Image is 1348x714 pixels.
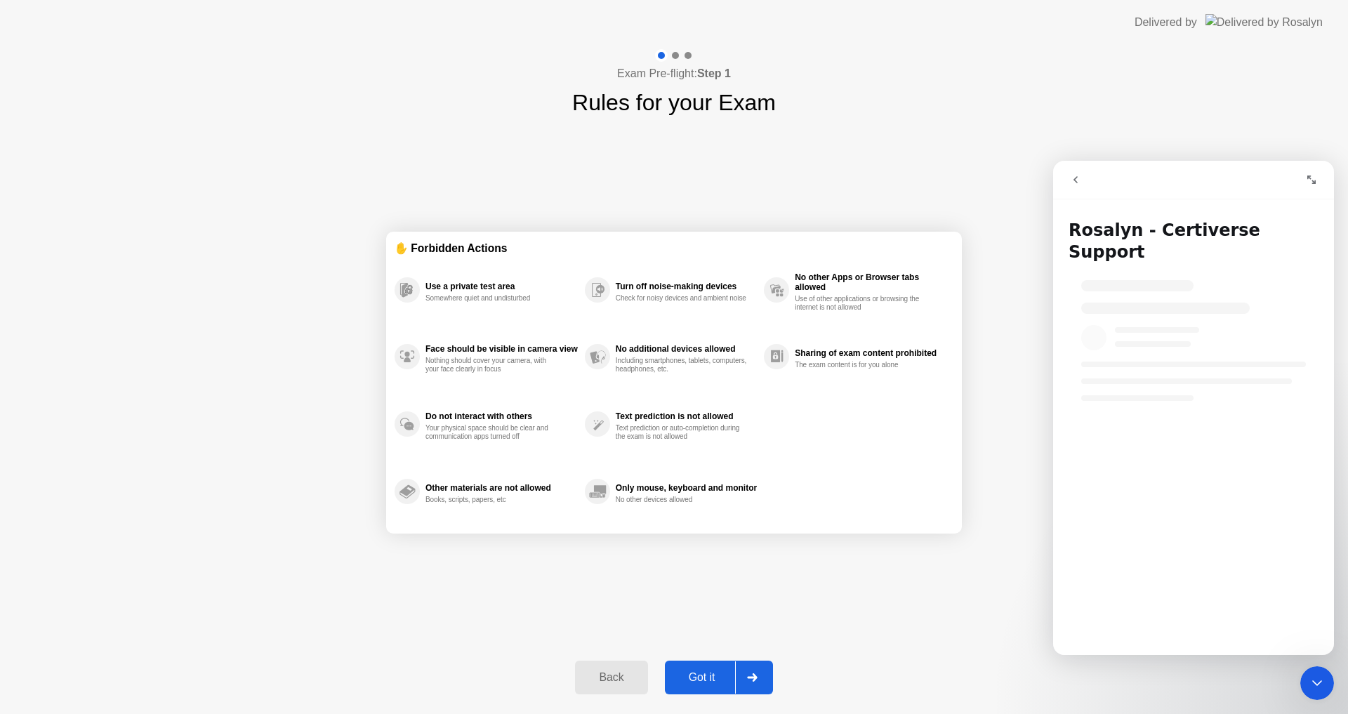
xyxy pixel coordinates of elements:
div: Text prediction is not allowed [616,411,757,421]
div: Sharing of exam content prohibited [795,348,946,358]
div: Other materials are not allowed [425,483,578,493]
h4: Exam Pre-flight: [617,65,731,82]
div: Your physical space should be clear and communication apps turned off [425,424,558,441]
b: Step 1 [697,67,731,79]
div: Face should be visible in camera view [425,344,578,354]
div: Turn off noise-making devices [616,282,757,291]
button: Got it [665,661,773,694]
div: Including smartphones, tablets, computers, headphones, etc. [616,357,748,373]
div: Books, scripts, papers, etc [425,496,558,504]
div: The exam content is for you alone [795,361,927,369]
div: Back [579,671,643,684]
div: Only mouse, keyboard and monitor [616,483,757,493]
div: No other Apps or Browser tabs allowed [795,272,946,292]
div: Do not interact with others [425,411,578,421]
div: Check for noisy devices and ambient noise [616,294,748,303]
div: Nothing should cover your camera, with your face clearly in focus [425,357,558,373]
div: Use of other applications or browsing the internet is not allowed [795,295,927,312]
button: Back [575,661,647,694]
div: Got it [669,671,735,684]
div: Delivered by [1135,14,1197,31]
div: Text prediction or auto-completion during the exam is not allowed [616,424,748,441]
iframe: Intercom live chat [1300,666,1334,700]
div: No additional devices allowed [616,344,757,354]
div: No other devices allowed [616,496,748,504]
div: Use a private test area [425,282,578,291]
img: Delivered by Rosalyn [1205,14,1323,30]
div: Somewhere quiet and undisturbed [425,294,558,303]
iframe: Intercom live chat [1053,161,1334,655]
div: ✋ Forbidden Actions [395,240,953,256]
h1: Rules for your Exam [572,86,776,119]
